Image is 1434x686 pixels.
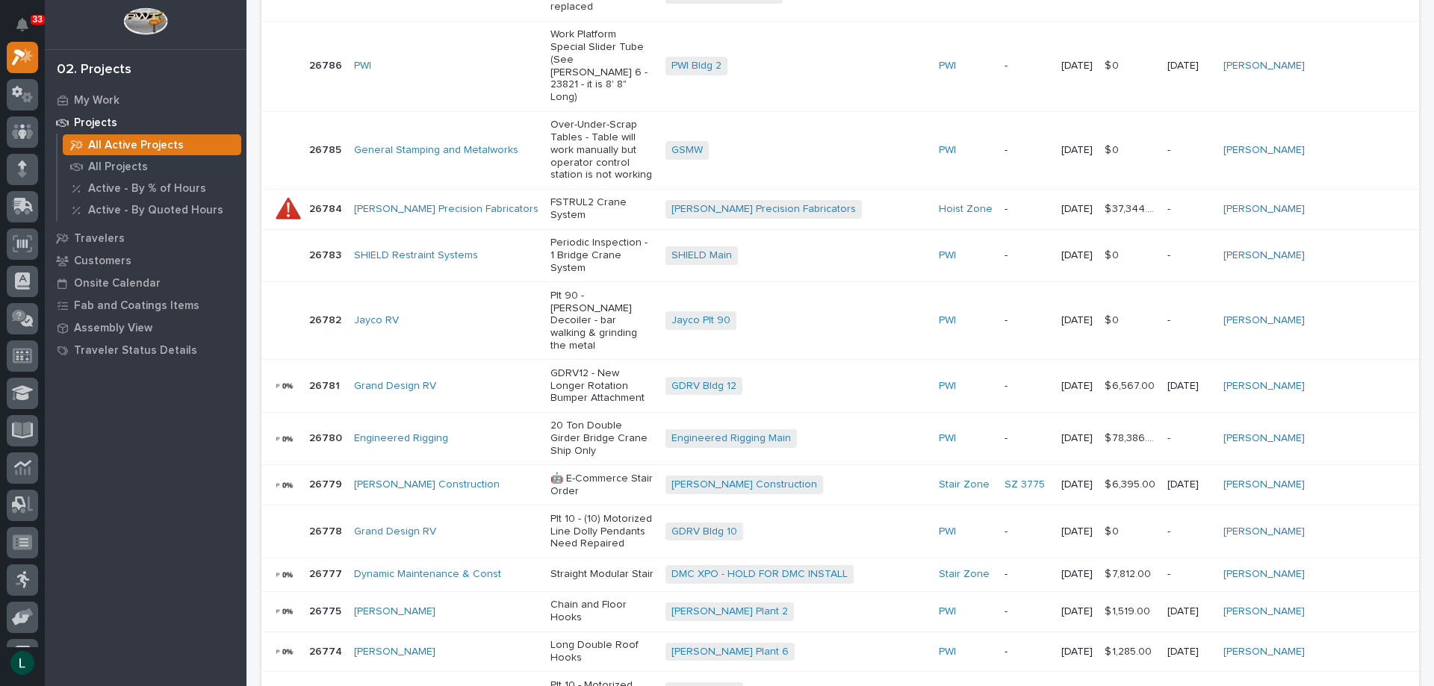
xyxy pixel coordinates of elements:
[1105,141,1122,157] p: $ 0
[671,144,703,157] a: GSMW
[1223,646,1305,658] a: [PERSON_NAME]
[1223,314,1305,327] a: [PERSON_NAME]
[671,60,721,72] a: PWI Bldg 2
[550,513,654,550] p: Plt 10 - (10) Motorized Line Dolly Pendants Need Repaired
[1005,526,1049,538] p: -
[74,116,117,130] p: Projects
[939,432,956,445] a: PWI
[1105,246,1122,262] p: $ 0
[309,602,344,618] p: 26775
[1005,478,1045,491] a: SZ 3775
[1105,429,1158,445] p: $ 78,386.48
[88,204,223,217] p: Active - By Quoted Hours
[1061,646,1093,658] p: [DATE]
[1167,314,1211,327] p: -
[1005,144,1049,157] p: -
[354,144,518,157] a: General Stamping and Metalworks
[939,646,956,658] a: PWI
[671,249,732,262] a: SHIELD Main
[1005,60,1049,72] p: -
[550,196,654,222] p: FSTRUL2 Crane System
[671,646,789,658] a: [PERSON_NAME] Plant 6
[309,565,345,581] p: 26777
[1223,380,1305,393] a: [PERSON_NAME]
[1167,380,1211,393] p: [DATE]
[45,317,246,339] a: Assembly View
[1005,568,1049,581] p: -
[1105,200,1158,216] p: $ 37,344.00
[1167,605,1211,618] p: [DATE]
[550,599,654,624] p: Chain and Floor Hooks
[354,568,501,581] a: Dynamic Maintenance & Const
[1223,526,1305,538] a: [PERSON_NAME]
[939,568,990,581] a: Stair Zone
[45,294,246,317] a: Fab and Coatings Items
[1167,526,1211,538] p: -
[58,156,246,177] a: All Projects
[7,9,38,40] button: Notifications
[1005,380,1049,393] p: -
[58,178,246,199] a: Active - By % of Hours
[1223,249,1305,262] a: [PERSON_NAME]
[550,290,654,352] p: Plt 90 - [PERSON_NAME] Decoiler - bar walking & grinding the metal
[550,568,654,581] p: Straight Modular Stair
[1167,568,1211,581] p: -
[1005,249,1049,262] p: -
[1061,478,1093,491] p: [DATE]
[1223,478,1305,491] a: [PERSON_NAME]
[939,249,956,262] a: PWI
[88,160,148,174] p: All Projects
[671,605,788,618] a: [PERSON_NAME] Plant 2
[1005,646,1049,658] p: -
[1167,478,1211,491] p: [DATE]
[309,475,345,491] p: 26779
[88,182,206,196] p: Active - By % of Hours
[550,639,654,664] p: Long Double Roof Hooks
[1061,314,1093,327] p: [DATE]
[354,478,500,491] a: [PERSON_NAME] Construction
[550,367,654,405] p: GDRV12 - New Longer Rotation Bumper Attachment
[1061,144,1093,157] p: [DATE]
[671,526,737,538] a: GDRV Bldg 10
[354,314,399,327] a: Jayco RV
[1061,60,1093,72] p: [DATE]
[74,344,197,358] p: Traveler Status Details
[1061,568,1093,581] p: [DATE]
[354,646,435,658] a: [PERSON_NAME]
[550,237,654,274] p: Periodic Inspection - 1 Bridge Crane System
[58,134,246,155] a: All Active Projects
[939,478,990,491] a: Stair Zone
[939,60,956,72] a: PWI
[45,89,246,111] a: My Work
[1167,60,1211,72] p: [DATE]
[550,119,654,181] p: Over-Under-Scrap Tables - Table will work manually but operator control station is not working
[671,568,848,581] a: DMC XPO - HOLD FOR DMC INSTALL
[1105,643,1155,658] p: $ 1,285.00
[1223,203,1305,216] a: [PERSON_NAME]
[939,203,993,216] a: Hoist Zone
[1223,144,1305,157] a: [PERSON_NAME]
[309,246,344,262] p: 26783
[309,429,345,445] p: 26780
[354,605,435,618] a: [PERSON_NAME]
[123,7,167,35] img: Workspace Logo
[57,62,131,78] div: 02. Projects
[1105,523,1122,538] p: $ 0
[1005,203,1049,216] p: -
[1061,526,1093,538] p: [DATE]
[45,339,246,361] a: Traveler Status Details
[74,232,125,246] p: Travelers
[45,272,246,294] a: Onsite Calendar
[1167,249,1211,262] p: -
[74,94,119,107] p: My Work
[1167,432,1211,445] p: -
[1223,568,1305,581] a: [PERSON_NAME]
[309,523,345,538] p: 26778
[1105,311,1122,327] p: $ 0
[1105,602,1153,618] p: $ 1,519.00
[1105,475,1158,491] p: $ 6,395.00
[939,380,956,393] a: PWI
[1005,605,1049,618] p: -
[354,203,538,216] a: [PERSON_NAME] Precision Fabricators
[1105,377,1158,393] p: $ 6,567.00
